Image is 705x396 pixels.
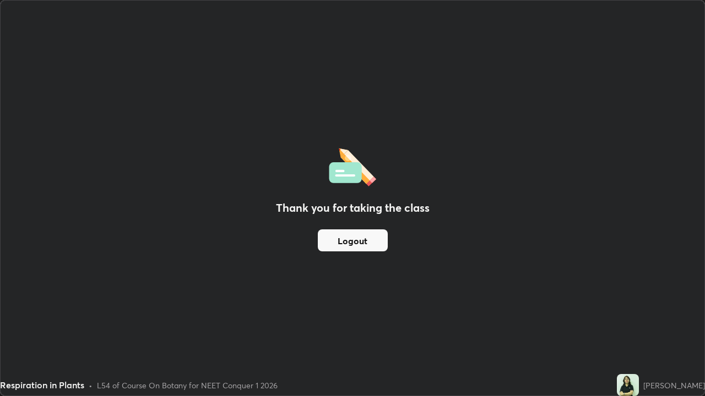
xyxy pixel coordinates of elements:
img: b717d25577f447d5b7b8baad72da35ae.jpg [617,374,639,396]
button: Logout [318,229,388,251]
div: • [89,380,93,391]
img: offlineFeedback.1438e8b3.svg [329,145,376,186]
h2: Thank you for taking the class [276,200,430,216]
div: L54 of Course On Botany for NEET Conquer 1 2026 [97,380,278,391]
div: [PERSON_NAME] [643,380,705,391]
